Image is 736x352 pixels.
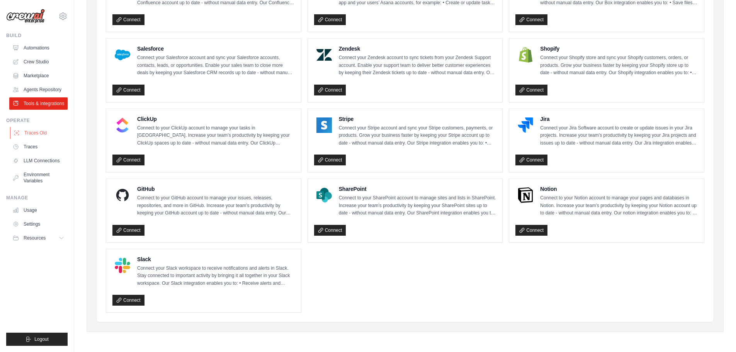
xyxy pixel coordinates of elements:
h4: ClickUp [137,115,295,123]
p: Connect your Shopify store and sync your Shopify customers, orders, or products. Grow your busine... [540,54,698,77]
p: Connect to your SharePoint account to manage sites and lists in SharePoint. Increase your team’s ... [339,194,496,217]
img: Stripe Logo [316,117,332,133]
img: Logo [6,9,45,24]
a: Crew Studio [9,56,68,68]
a: Agents Repository [9,83,68,96]
img: GitHub Logo [115,187,130,203]
h4: Jira [540,115,698,123]
img: Shopify Logo [518,47,533,63]
div: Operate [6,117,68,124]
p: Connect your Stripe account and sync your Stripe customers, payments, or products. Grow your busi... [339,124,496,147]
a: Connect [112,155,144,165]
img: Zendesk Logo [316,47,332,63]
a: Connect [112,295,144,306]
a: Connect [314,155,346,165]
a: Connect [515,85,547,95]
p: Connect your Salesforce account and sync your Salesforce accounts, contacts, leads, or opportunit... [137,54,295,77]
a: Marketplace [9,70,68,82]
a: Usage [9,204,68,216]
a: LLM Connections [9,155,68,167]
a: Automations [9,42,68,54]
img: Notion Logo [518,187,533,203]
p: Connect your Zendesk account to sync tickets from your Zendesk Support account. Enable your suppo... [339,54,496,77]
p: Connect to your Notion account to manage your pages and databases in Notion. Increase your team’s... [540,194,698,217]
button: Logout [6,333,68,346]
h4: SharePoint [339,185,496,193]
a: Connect [112,225,144,236]
img: SharePoint Logo [316,187,332,203]
div: Manage [6,195,68,201]
h4: Notion [540,185,698,193]
h4: Slack [137,255,295,263]
a: Environment Variables [9,168,68,187]
button: Resources [9,232,68,244]
a: Settings [9,218,68,230]
img: Salesforce Logo [115,47,130,63]
a: Connect [112,14,144,25]
p: Connect to your GitHub account to manage your issues, releases, repositories, and more in GitHub.... [137,194,295,217]
h4: Zendesk [339,45,496,53]
h4: GitHub [137,185,295,193]
div: Build [6,32,68,39]
p: Connect your Jira Software account to create or update issues in your Jira projects. Increase you... [540,124,698,147]
span: Logout [34,336,49,342]
img: ClickUp Logo [115,117,130,133]
p: Connect your Slack workspace to receive notifications and alerts in Slack. Stay connected to impo... [137,265,295,287]
a: Connect [515,225,547,236]
img: Jira Logo [518,117,533,133]
h4: Salesforce [137,45,295,53]
span: Resources [24,235,46,241]
a: Connect [314,225,346,236]
a: Connect [314,85,346,95]
h4: Shopify [540,45,698,53]
p: Connect to your ClickUp account to manage your tasks in [GEOGRAPHIC_DATA]. Increase your team’s p... [137,124,295,147]
img: Slack Logo [115,258,130,273]
a: Connect [515,155,547,165]
a: Traces [9,141,68,153]
a: Connect [314,14,346,25]
a: Connect [112,85,144,95]
a: Traces Old [10,127,68,139]
h4: Stripe [339,115,496,123]
a: Connect [515,14,547,25]
a: Tools & Integrations [9,97,68,110]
